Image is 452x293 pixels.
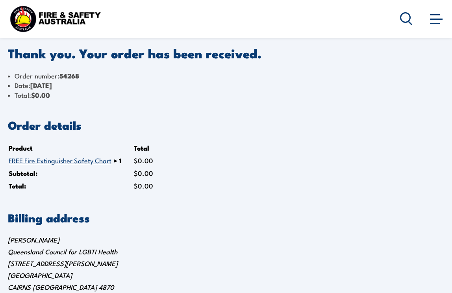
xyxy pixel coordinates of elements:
strong: 54268 [59,71,79,81]
th: Total [134,142,165,154]
li: Order number: [8,71,444,80]
th: Subtotal: [9,167,133,179]
strong: [DATE] [30,80,52,90]
strong: × 1 [113,155,121,166]
th: Product [9,142,133,154]
th: Total: [9,180,133,192]
span: $ [134,168,138,178]
h2: Order details [8,119,444,130]
a: FREE Fire Extinguisher Safety Chart [9,155,111,165]
bdi: 0.00 [134,155,153,165]
span: 0.00 [134,181,153,190]
span: 0.00 [134,168,153,178]
bdi: 0.00 [31,90,50,100]
h2: Billing address [8,212,444,222]
span: $ [134,155,138,165]
span: $ [134,181,138,190]
span: $ [31,90,35,100]
p: Thank you. Your order has been received. [8,47,444,58]
li: Total: [8,90,444,100]
li: Date: [8,80,444,90]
